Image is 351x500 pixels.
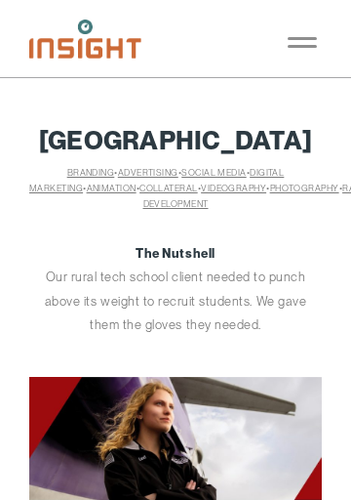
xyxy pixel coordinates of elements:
h2: • • • • • • • • • [29,165,322,213]
a: Animation [87,183,136,193]
h1: [GEOGRAPHIC_DATA] [29,127,322,155]
a: Collateral [139,183,198,193]
a: Photography [270,183,339,193]
strong: The Nutshell [136,246,214,261]
a: Social Media [181,167,246,178]
img: Insight Marketing Design [29,20,141,59]
p: Our rural tech school client needed to punch above its weight to recruit students. We gave them t... [29,242,322,339]
a: Digital Marketing [29,167,284,193]
a: Videography [201,183,266,193]
a: Advertising [118,167,178,178]
a: Branding [67,167,115,178]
